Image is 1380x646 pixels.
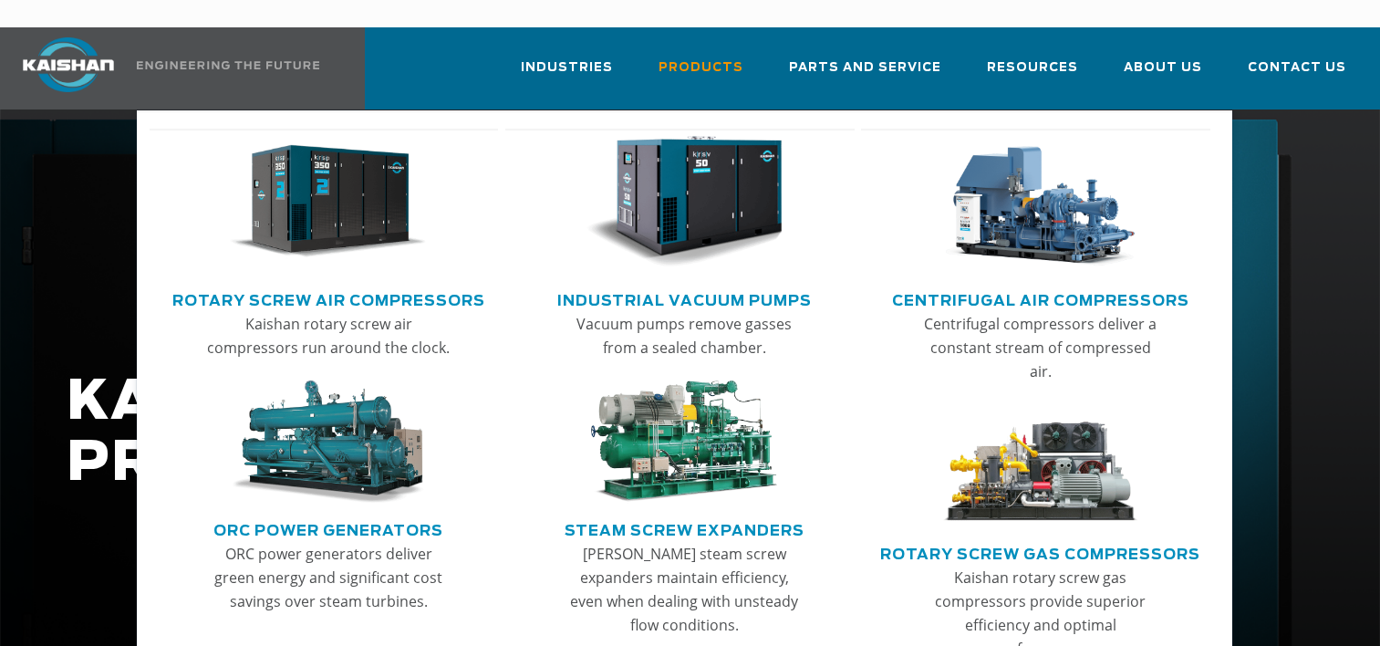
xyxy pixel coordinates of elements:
img: thumb-ORC-Power-Generators [230,380,427,504]
h1: KAISHAN PRODUCTS [67,372,1103,495]
p: [PERSON_NAME] steam screw expanders maintain efficiency, even when dealing with unsteady flow con... [562,542,806,637]
a: Industries [521,44,613,106]
p: Centrifugal compressors deliver a constant stream of compressed air. [918,312,1162,383]
a: Rotary Screw Gas Compressors [880,538,1200,566]
a: Products [659,44,743,106]
p: Kaishan rotary screw air compressors run around the clock. [206,312,451,359]
span: About Us [1124,57,1202,78]
a: About Us [1124,44,1202,106]
a: Rotary Screw Air Compressors [172,285,485,312]
p: ORC power generators deliver green energy and significant cost savings over steam turbines. [206,542,451,613]
img: thumb-Industrial-Vacuum-Pumps [586,136,783,268]
span: Contact Us [1248,57,1346,78]
img: thumb-Steam-Screw-Expanders [586,380,783,504]
img: Engineering the future [137,61,319,69]
a: ORC Power Generators [213,515,443,542]
a: Contact Us [1248,44,1346,106]
span: Resources [987,57,1078,78]
a: Centrifugal Air Compressors [892,285,1189,312]
a: Resources [987,44,1078,106]
a: Steam Screw Expanders [565,515,804,542]
a: Industrial Vacuum Pumps [557,285,812,312]
p: Vacuum pumps remove gasses from a sealed chamber. [562,312,806,359]
span: Parts and Service [789,57,941,78]
span: Industries [521,57,613,78]
a: Parts and Service [789,44,941,106]
span: Products [659,57,743,78]
img: thumb-Centrifugal-Air-Compressors [942,136,1139,268]
img: thumb-Rotary-Screw-Air-Compressors [230,136,427,268]
img: thumb-Rotary-Screw-Gas-Compressors [942,404,1139,527]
